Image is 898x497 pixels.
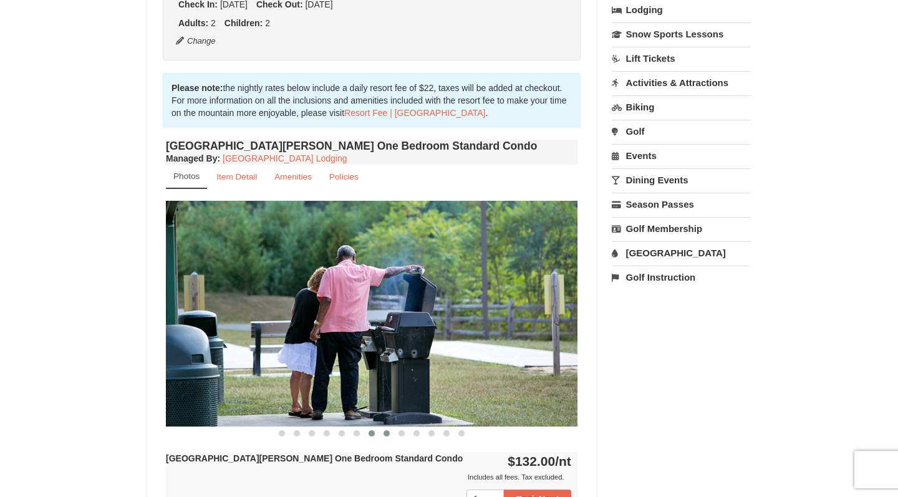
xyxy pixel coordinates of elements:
a: [GEOGRAPHIC_DATA] Lodging [223,153,347,163]
a: Golf [612,120,751,143]
a: Golf Instruction [612,266,751,289]
a: Amenities [266,165,320,189]
a: Activities & Attractions [612,71,751,94]
a: Season Passes [612,193,751,216]
strong: : [166,153,220,163]
span: Managed By [166,153,217,163]
a: Dining Events [612,168,751,191]
strong: [GEOGRAPHIC_DATA][PERSON_NAME] One Bedroom Standard Condo [166,453,463,463]
a: [GEOGRAPHIC_DATA] [612,241,751,264]
a: Lift Tickets [612,47,751,70]
strong: Please note: [171,83,223,93]
small: Policies [329,172,359,181]
a: Golf Membership [612,217,751,240]
h4: [GEOGRAPHIC_DATA][PERSON_NAME] One Bedroom Standard Condo [166,140,577,152]
div: Includes all fees. Tax excluded. [166,471,571,483]
a: Biking [612,95,751,118]
span: 2 [211,18,216,28]
strong: Adults: [178,18,208,28]
div: the nightly rates below include a daily resort fee of $22, taxes will be added at checkout. For m... [163,73,581,128]
small: Photos [173,171,200,181]
a: Photos [166,165,207,189]
img: 18876286-195-42e832b4.jpg [166,201,577,426]
span: /nt [555,454,571,468]
a: Policies [321,165,367,189]
a: Events [612,144,751,167]
strong: $132.00 [508,454,571,468]
span: 2 [265,18,270,28]
small: Item Detail [216,172,257,181]
a: Snow Sports Lessons [612,22,751,46]
a: Item Detail [208,165,265,189]
small: Amenities [274,172,312,181]
button: Change [175,34,216,48]
a: Resort Fee | [GEOGRAPHIC_DATA] [344,108,485,118]
strong: Children: [224,18,263,28]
